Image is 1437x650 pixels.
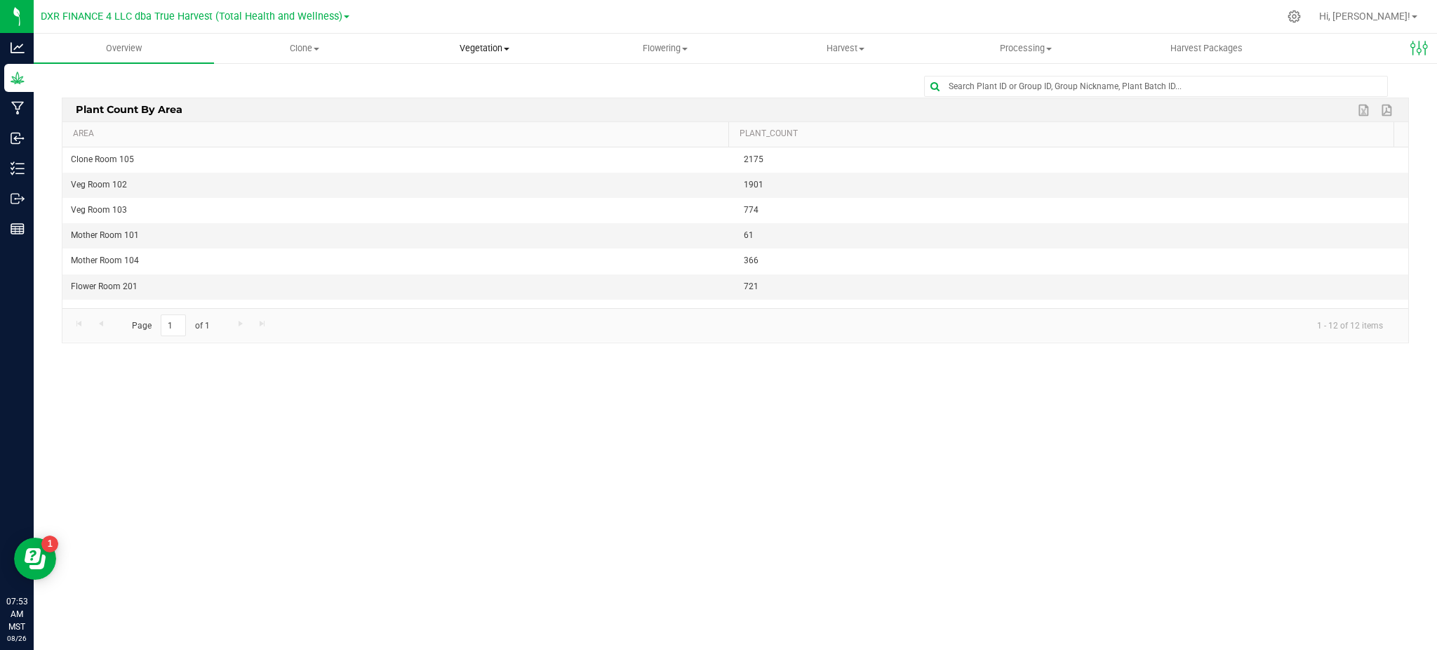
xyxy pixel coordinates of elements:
span: Harvest Packages [1151,42,1262,55]
span: Processing [937,42,1116,55]
td: 1901 [735,173,1408,198]
a: Plant_Count [740,128,1389,140]
a: Export to PDF [1377,101,1398,119]
inline-svg: Grow [11,71,25,85]
a: Harvest Packages [1116,34,1297,63]
td: Mother Room 104 [62,248,735,274]
td: Veg Room 102 [62,173,735,198]
td: 2175 [735,147,1408,173]
input: Search Plant ID or Group ID, Group Nickname, Plant Batch ID... [925,77,1388,96]
span: DXR FINANCE 4 LLC dba True Harvest (Total Health and Wellness) [41,11,342,22]
a: Vegetation [394,34,575,63]
td: Veg Room 103 [62,198,735,223]
p: 08/26 [6,633,27,644]
iframe: Resource center [14,538,56,580]
td: 774 [735,198,1408,223]
span: 1 - 12 of 12 items [1306,314,1394,336]
span: Hi, [PERSON_NAME]! [1319,11,1410,22]
inline-svg: Outbound [11,192,25,206]
td: 61 [735,223,1408,248]
inline-svg: Inventory [11,161,25,175]
a: Overview [34,34,214,63]
td: 366 [735,248,1408,274]
span: Flowering [575,42,754,55]
a: Clone [214,34,394,63]
input: 1 [161,314,186,336]
a: Area [73,128,723,140]
span: Clone [215,42,394,55]
td: Mother Room 101 [62,223,735,248]
span: Page of 1 [120,314,221,336]
a: Harvest [756,34,936,63]
a: Flowering [575,34,755,63]
a: Export to Excel [1354,101,1375,119]
span: Harvest [756,42,935,55]
span: Vegetation [395,42,574,55]
span: Overview [87,42,161,55]
a: Processing [936,34,1116,63]
p: 07:53 AM MST [6,595,27,633]
inline-svg: Manufacturing [11,101,25,115]
td: Flower Room 202 [62,300,735,325]
inline-svg: Inbound [11,131,25,145]
td: 720 [735,300,1408,325]
inline-svg: Analytics [11,41,25,55]
iframe: Resource center unread badge [41,536,58,552]
div: Manage settings [1285,10,1303,23]
td: Flower Room 201 [62,274,735,300]
inline-svg: Reports [11,222,25,236]
td: Clone Room 105 [62,147,735,173]
td: 721 [735,274,1408,300]
span: Plant Count By Area [72,98,187,120]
